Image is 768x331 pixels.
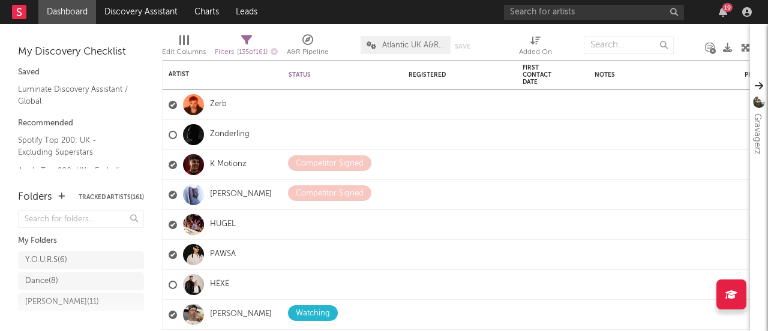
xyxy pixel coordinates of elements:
a: K Motionz [210,160,247,170]
a: Luminate Discovery Assistant / Global [18,83,132,107]
span: ( 135 of 161 ) [237,49,268,56]
a: Dance(8) [18,272,144,290]
a: [PERSON_NAME] [210,309,272,320]
button: Tracked Artists(161) [79,194,144,200]
div: A&R Pipeline [287,30,329,65]
div: Edit Columns [162,30,206,65]
div: Added On [519,45,552,59]
button: 19 [719,7,727,17]
a: HUGEL [210,219,236,230]
a: [PERSON_NAME] [210,189,272,200]
div: Filters(135 of 161) [215,30,278,65]
a: Apple Top 200: UK - Excluding Superstars [18,164,132,189]
a: PAWSA [210,249,236,260]
div: Y.O.U.R.S ( 6 ) [25,253,67,267]
a: Zonderling [210,130,250,140]
a: [PERSON_NAME](11) [18,293,144,311]
a: HËXĖ [210,279,229,290]
input: Search for artists [504,5,684,20]
div: Competitor Signed [296,157,364,171]
div: Competitor Signed [296,186,364,201]
div: Status [289,71,367,79]
a: Zerb [210,100,227,110]
div: Notes [595,71,715,79]
div: First Contact Date [523,64,565,86]
div: Saved [18,65,144,80]
div: Registered [409,71,481,79]
div: Artist [169,71,259,78]
div: Folders [18,190,52,204]
input: Search... [584,36,674,54]
div: [PERSON_NAME] ( 11 ) [25,295,99,309]
div: Filters [215,45,278,60]
div: Watching [296,306,330,321]
div: 19 [722,3,733,12]
button: Save [455,43,470,50]
div: Added On [519,30,552,65]
div: My Folders [18,234,144,248]
span: Atlantic UK A&R Pipeline [382,41,445,49]
div: Gravagerz [750,113,764,155]
div: My Discovery Checklist [18,45,144,59]
div: Recommended [18,116,144,131]
input: Search for folders... [18,210,144,228]
a: Spotify Top 200: UK - Excluding Superstars [18,134,132,158]
div: Dance ( 8 ) [25,274,58,288]
div: Edit Columns [162,45,206,59]
div: A&R Pipeline [287,45,329,59]
a: Y.O.U.R.S(6) [18,251,144,269]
